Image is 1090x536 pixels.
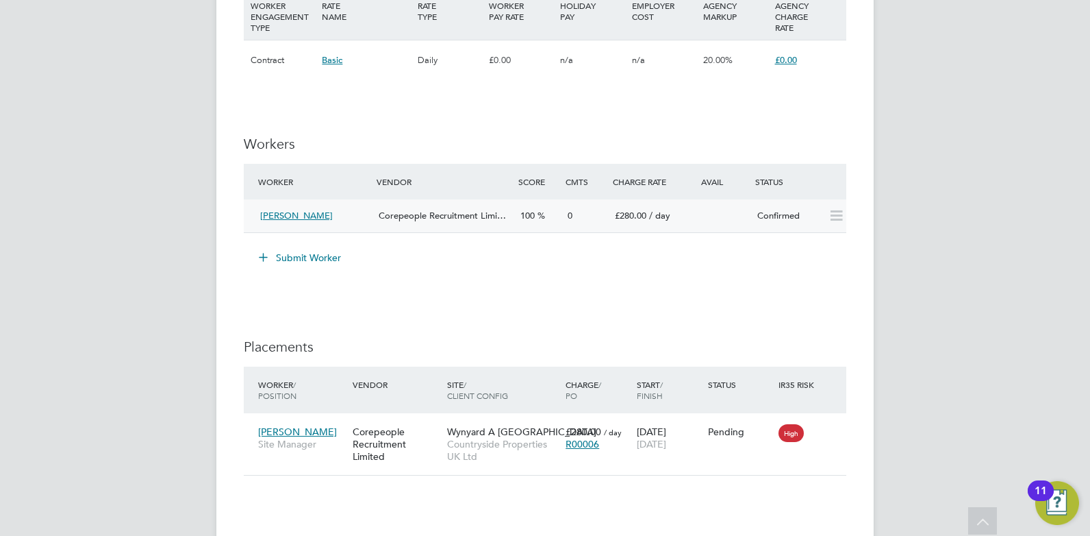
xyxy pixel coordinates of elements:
[444,372,562,408] div: Site
[637,438,666,450] span: [DATE]
[322,54,342,66] span: Basic
[247,40,318,80] div: Contract
[560,54,573,66] span: n/a
[633,419,705,457] div: [DATE]
[349,419,444,470] div: Corepeople Recruitment Limited
[703,54,733,66] span: 20.00%
[414,40,485,80] div: Daily
[249,247,352,269] button: Submit Worker
[258,426,337,438] span: [PERSON_NAME]
[609,169,681,194] div: Charge Rate
[258,438,346,450] span: Site Manager
[566,438,599,450] span: R00006
[244,135,846,153] h3: Workers
[562,169,609,194] div: Cmts
[632,54,645,66] span: n/a
[258,379,296,401] span: / Position
[255,418,846,430] a: [PERSON_NAME]Site ManagerCorepeople Recruitment LimitedWynyard A [GEOGRAPHIC_DATA]Countryside Pro...
[255,372,349,408] div: Worker
[515,169,562,194] div: Score
[566,379,601,401] span: / PO
[705,372,776,397] div: Status
[637,379,663,401] span: / Finish
[485,40,557,80] div: £0.00
[615,210,646,221] span: £280.00
[1035,491,1047,509] div: 11
[681,169,752,194] div: Avail
[775,54,797,66] span: £0.00
[752,169,846,194] div: Status
[1035,481,1079,525] button: Open Resource Center, 11 new notifications
[447,426,596,438] span: Wynyard A [GEOGRAPHIC_DATA]
[604,427,622,437] span: / day
[633,372,705,408] div: Start
[566,426,601,438] span: £280.00
[708,426,772,438] div: Pending
[649,210,670,221] span: / day
[568,210,572,221] span: 0
[775,372,822,397] div: IR35 Risk
[379,210,506,221] span: Corepeople Recruitment Limi…
[778,424,804,442] span: High
[562,372,633,408] div: Charge
[447,379,508,401] span: / Client Config
[752,205,823,228] div: Confirmed
[447,438,559,463] span: Countryside Properties UK Ltd
[349,372,444,397] div: Vendor
[255,169,373,194] div: Worker
[244,338,846,356] h3: Placements
[373,169,515,194] div: Vendor
[260,210,333,221] span: [PERSON_NAME]
[520,210,535,221] span: 100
